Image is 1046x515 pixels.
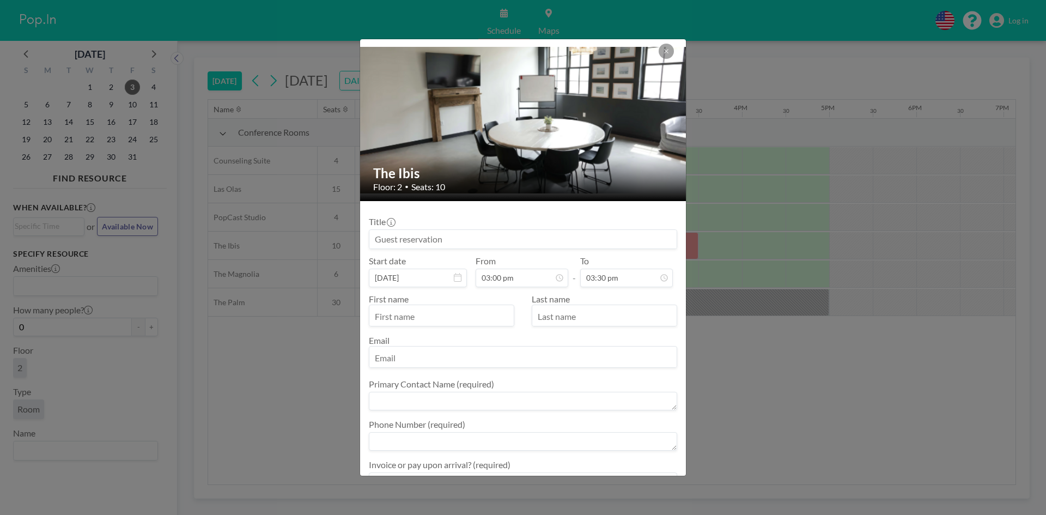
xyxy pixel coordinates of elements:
[476,256,496,266] label: From
[532,294,570,304] label: Last name
[369,307,514,326] input: First name
[369,230,677,249] input: Guest reservation
[411,181,445,192] span: Seats: 10
[369,256,406,266] label: Start date
[369,294,409,304] label: First name
[373,165,674,181] h2: The Ibis
[369,379,494,390] label: Primary Contact Name (required)
[580,256,589,266] label: To
[360,47,687,193] img: 537.png
[369,419,465,430] label: Phone Number (required)
[532,307,677,326] input: Last name
[369,459,510,470] label: Invoice or pay upon arrival? (required)
[573,259,576,283] span: -
[405,183,409,191] span: •
[369,216,394,227] label: Title
[369,349,677,367] input: Email
[369,335,390,346] label: Email
[373,181,402,192] span: Floor: 2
